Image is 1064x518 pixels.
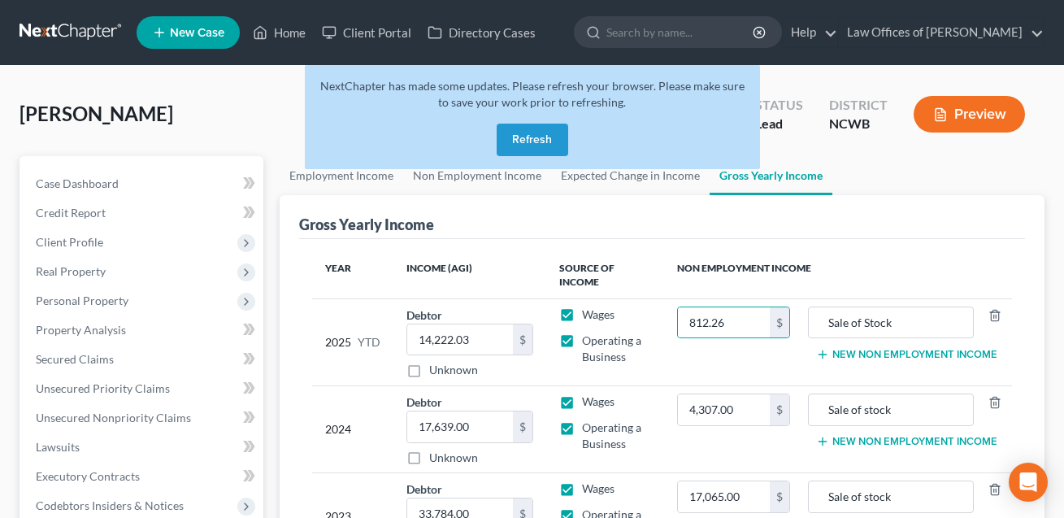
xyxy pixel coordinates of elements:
span: Case Dashboard [36,176,119,190]
span: [PERSON_NAME] [20,102,173,125]
input: 0.00 [678,307,770,338]
button: New Non Employment Income [816,435,997,448]
input: Source of Income [817,307,965,338]
label: Debtor [406,394,442,411]
span: Personal Property [36,294,128,307]
span: Codebtors Insiders & Notices [36,498,184,512]
a: Secured Claims [23,345,263,374]
label: Unknown [429,450,478,466]
input: 0.00 [678,481,770,512]
span: Lawsuits [36,440,80,454]
a: Credit Report [23,198,263,228]
a: Unsecured Nonpriority Claims [23,403,263,433]
span: Unsecured Nonpriority Claims [36,411,191,424]
div: $ [770,481,789,512]
div: $ [513,324,532,355]
div: Gross Yearly Income [299,215,434,234]
a: Home [245,18,314,47]
th: Year [312,252,393,299]
input: Source of Income [817,394,965,425]
label: Debtor [406,481,442,498]
input: Source of Income [817,481,965,512]
span: Real Property [36,264,106,278]
div: Lead [755,115,803,133]
button: Preview [914,96,1025,133]
a: Case Dashboard [23,169,263,198]
button: Refresh [497,124,568,156]
th: Income (AGI) [393,252,546,299]
span: Credit Report [36,206,106,220]
button: New Non Employment Income [816,348,997,361]
div: 2024 [325,394,380,466]
a: Employment Income [280,156,403,195]
a: Unsecured Priority Claims [23,374,263,403]
span: Wages [582,394,615,408]
span: Wages [582,307,615,321]
span: Operating a Business [582,333,641,363]
a: Executory Contracts [23,462,263,491]
a: Gross Yearly Income [710,156,832,195]
span: YTD [358,334,380,350]
th: Non Employment Income [664,252,1013,299]
a: Lawsuits [23,433,263,462]
input: 0.00 [678,394,770,425]
div: $ [513,411,532,442]
span: NextChapter has made some updates. Please refresh your browser. Please make sure to save your wor... [320,79,745,109]
span: Wages [582,481,615,495]
span: Secured Claims [36,352,114,366]
div: District [829,96,888,115]
a: Client Portal [314,18,419,47]
th: Source of Income [546,252,663,299]
input: 0.00 [407,411,513,442]
div: $ [770,394,789,425]
span: Client Profile [36,235,103,249]
span: Operating a Business [582,420,641,451]
label: Debtor [406,307,442,324]
span: Property Analysis [36,323,126,337]
span: New Case [170,27,224,39]
span: Unsecured Priority Claims [36,381,170,395]
label: Unknown [429,362,478,378]
a: Directory Cases [419,18,544,47]
div: NCWB [829,115,888,133]
input: Search by name... [606,17,755,47]
a: Property Analysis [23,316,263,345]
div: Status [755,96,803,115]
a: Law Offices of [PERSON_NAME] [839,18,1044,47]
input: 0.00 [407,324,513,355]
div: 2025 [325,307,380,379]
div: $ [770,307,789,338]
a: Help [783,18,837,47]
div: Open Intercom Messenger [1009,463,1048,502]
span: Executory Contracts [36,469,140,483]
